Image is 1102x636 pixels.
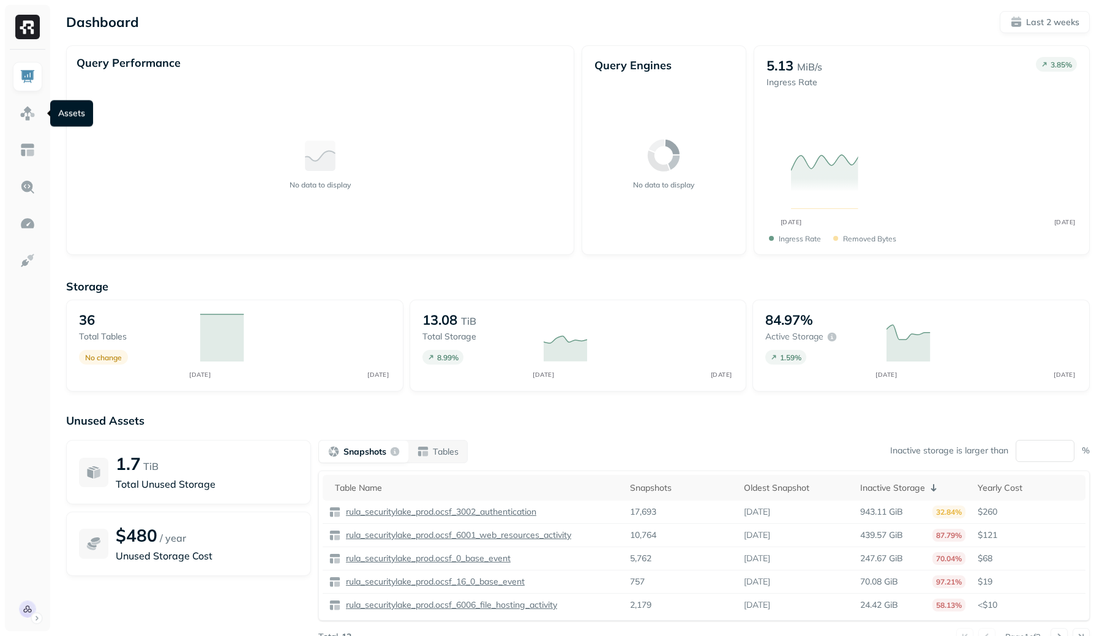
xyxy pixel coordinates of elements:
[978,480,1079,495] div: Yearly Cost
[932,529,965,542] p: 87.79%
[20,142,36,158] img: Asset Explorer
[780,353,801,362] p: 1.59 %
[66,13,139,31] p: Dashboard
[633,180,694,189] p: No data to display
[843,234,896,243] p: Removed bytes
[1082,445,1090,456] p: %
[630,506,656,518] p: 17,693
[66,279,1090,293] p: Storage
[797,59,822,74] p: MiB/s
[860,506,903,518] p: 943.11 GiB
[19,600,36,618] img: Rula
[367,371,389,378] tspan: [DATE]
[630,529,656,541] p: 10,764
[461,314,476,328] p: TiB
[1054,218,1075,226] tspan: [DATE]
[143,459,159,474] p: TiB
[341,553,511,564] a: rula_securitylake_prod.ocsf_0_base_event
[744,480,848,495] div: Oldest Snapshot
[50,100,93,127] div: Assets
[765,311,813,328] p: 84.97%
[329,506,341,518] img: table
[890,445,1008,456] p: Inactive storage is larger than
[116,524,157,546] p: $480
[15,15,40,39] img: Ryft
[433,446,459,458] p: Tables
[932,552,965,565] p: 70.04%
[932,599,965,611] p: 58.13%
[711,371,732,378] tspan: [DATE]
[329,553,341,565] img: table
[630,599,651,611] p: 2,179
[116,477,298,491] p: Total Unused Storage
[290,180,351,189] p: No data to display
[190,371,211,378] tspan: [DATE]
[744,599,770,611] p: [DATE]
[341,529,571,541] a: rula_securitylake_prod.ocsf_6001_web_resources_activity
[20,252,36,268] img: Integrations
[77,56,181,70] p: Query Performance
[329,529,341,542] img: table
[85,353,122,362] p: No change
[1000,11,1090,33] button: Last 2 weeks
[341,506,536,518] a: rula_securitylake_prod.ocsf_3002_authentication
[343,576,525,588] p: rula_securitylake_prod.ocsf_16_0_base_event
[533,371,554,378] tspan: [DATE]
[343,529,571,541] p: rula_securitylake_prod.ocsf_6001_web_resources_activity
[341,599,557,611] a: rula_securitylake_prod.ocsf_6006_file_hosting_activity
[422,331,531,343] p: Total storage
[779,234,821,243] p: Ingress Rate
[160,531,186,545] p: / year
[860,529,903,541] p: 439.57 GiB
[343,553,511,564] p: rula_securitylake_prod.ocsf_0_base_event
[341,576,525,588] a: rula_securitylake_prod.ocsf_16_0_base_event
[630,553,651,564] p: 5,762
[343,446,386,458] p: Snapshots
[932,575,965,588] p: 97.21%
[630,576,645,588] p: 757
[1054,371,1076,378] tspan: [DATE]
[860,576,898,588] p: 70.08 GiB
[767,57,793,74] p: 5.13
[79,311,95,328] p: 36
[876,371,898,378] tspan: [DATE]
[329,599,341,611] img: table
[744,506,770,518] p: [DATE]
[630,480,732,495] div: Snapshots
[343,506,536,518] p: rula_securitylake_prod.ocsf_3002_authentication
[20,105,36,121] img: Assets
[978,553,1079,564] p: $68
[116,453,141,474] p: 1.7
[860,482,925,494] p: Inactive Storage
[780,218,801,226] tspan: [DATE]
[978,506,1079,518] p: $260
[20,179,36,195] img: Query Explorer
[335,480,618,495] div: Table Name
[594,58,733,72] p: Query Engines
[329,576,341,588] img: table
[79,331,188,343] p: Total tables
[20,69,36,85] img: Dashboard
[1051,60,1072,69] p: 3.85 %
[978,529,1079,541] p: $121
[66,414,1090,428] p: Unused Assets
[744,529,770,541] p: [DATE]
[437,353,459,362] p: 8.99 %
[744,553,770,564] p: [DATE]
[860,599,898,611] p: 24.42 GiB
[744,576,770,588] p: [DATE]
[765,331,823,343] p: Active storage
[1026,17,1079,28] p: Last 2 weeks
[767,77,822,88] p: Ingress Rate
[978,599,1079,611] p: <$10
[860,553,903,564] p: 247.67 GiB
[343,599,557,611] p: rula_securitylake_prod.ocsf_6006_file_hosting_activity
[20,216,36,232] img: Optimization
[422,311,457,328] p: 13.08
[978,576,1079,588] p: $19
[116,548,298,563] p: Unused Storage Cost
[932,505,965,518] p: 32.84%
